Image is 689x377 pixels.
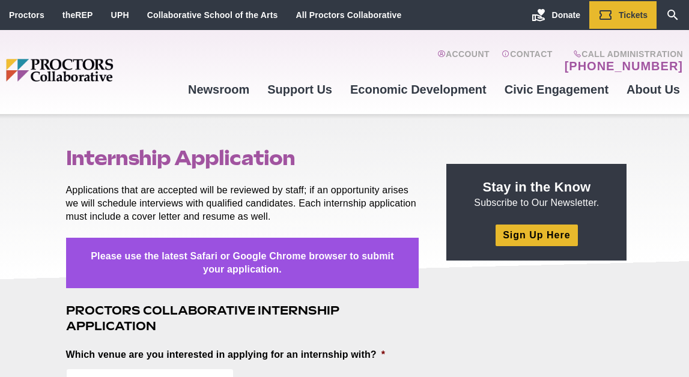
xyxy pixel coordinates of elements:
[618,73,689,106] a: About Us
[496,73,618,106] a: Civic Engagement
[561,49,683,59] span: Call Administration
[66,184,419,223] p: Applications that are accepted will be reviewed by staff; if an opportunity arises we will schedu...
[111,10,129,20] a: UPH
[483,179,591,195] strong: Stay in the Know
[179,73,258,106] a: Newsroom
[341,73,496,106] a: Economic Development
[258,73,341,106] a: Support Us
[66,146,419,169] h1: Internship Application
[6,59,179,82] img: Proctors logo
[523,1,589,29] a: Donate
[552,10,580,20] span: Donate
[147,10,278,20] a: Collaborative School of the Arts
[437,49,490,73] a: Account
[66,349,386,361] label: Which venue are you interested in applying for an internship with?
[502,49,553,73] a: Contact
[619,10,648,20] span: Tickets
[565,59,683,73] a: [PHONE_NUMBER]
[296,10,401,20] a: All Proctors Collaborative
[9,10,44,20] a: Proctors
[496,225,577,246] a: Sign Up Here
[66,303,419,334] h3: Proctors Collaborative Internship Application
[657,1,689,29] a: Search
[62,10,93,20] a: theREP
[461,178,612,210] p: Subscribe to Our Newsletter.
[589,1,657,29] a: Tickets
[91,251,393,274] strong: Please use the latest Safari or Google Chrome browser to submit your application.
